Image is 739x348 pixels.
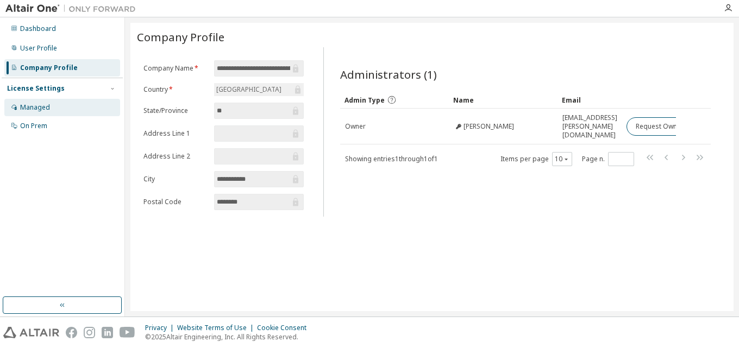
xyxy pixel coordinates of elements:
label: City [143,175,208,184]
img: facebook.svg [66,327,77,338]
div: [GEOGRAPHIC_DATA] [215,84,283,96]
label: Address Line 1 [143,129,208,138]
img: Altair One [5,3,141,14]
button: Request Owner Change [627,117,718,136]
div: User Profile [20,44,57,53]
img: youtube.svg [120,327,135,338]
button: 10 [555,155,569,163]
span: Owner [345,122,366,131]
label: State/Province [143,106,208,115]
div: [GEOGRAPHIC_DATA] [214,83,304,96]
div: License Settings [7,84,65,93]
div: Company Profile [20,64,78,72]
span: Company Profile [137,29,224,45]
span: Administrators (1) [340,67,437,82]
div: Dashboard [20,24,56,33]
span: [PERSON_NAME] [464,122,514,131]
div: Email [562,91,617,109]
div: On Prem [20,122,47,130]
div: Managed [20,103,50,112]
img: altair_logo.svg [3,327,59,338]
div: Website Terms of Use [177,324,257,332]
span: [EMAIL_ADDRESS][PERSON_NAME][DOMAIN_NAME] [562,113,617,140]
div: Name [453,91,553,109]
p: © 2025 Altair Engineering, Inc. All Rights Reserved. [145,332,313,341]
img: linkedin.svg [102,327,113,338]
span: Items per page [500,152,572,166]
label: Country [143,85,208,94]
label: Address Line 2 [143,152,208,161]
label: Postal Code [143,198,208,206]
div: Cookie Consent [257,324,313,332]
span: Showing entries 1 through 1 of 1 [345,154,438,163]
span: Page n. [582,152,634,166]
span: Admin Type [345,96,385,105]
label: Company Name [143,64,208,73]
div: Privacy [145,324,177,332]
img: instagram.svg [84,327,95,338]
